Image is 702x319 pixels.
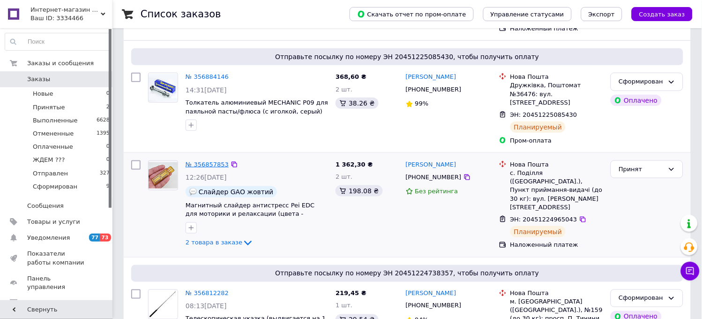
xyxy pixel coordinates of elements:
span: Товары и услуги [27,218,80,226]
a: Толкатель алюминиевый MECHANIC Р09 для паяльной пасты/флюса (с иголкой, серый) арт. 04782 [186,99,328,123]
div: Нова Пошта [510,73,604,81]
span: Уведомления [27,234,70,242]
div: Пром-оплата [510,137,604,145]
span: 2 товара в заказе [186,239,242,246]
div: Сформирован [619,77,664,87]
div: Планируемый [510,122,566,133]
span: 77 [89,234,100,242]
a: [PERSON_NAME] [406,73,456,82]
div: [PHONE_NUMBER] [404,84,463,96]
span: 0 [106,90,110,98]
a: Создать заказ [622,10,693,17]
div: Оплачено [611,95,661,106]
span: 6628 [97,116,110,125]
span: Отправьте посылку по номеру ЭН 20451225085430, чтобы получить оплату [135,52,680,61]
div: Дружківка, Поштомат №36476: вул. [STREET_ADDRESS] [510,81,604,107]
span: Отправлен [33,169,68,178]
img: :speech_balloon: [189,188,197,196]
button: Чат с покупателем [681,262,700,281]
span: 1 шт. [336,302,352,309]
div: Ваш ID: 3334466 [30,14,112,23]
a: Фото товару [148,160,178,190]
div: 198.08 ₴ [336,185,382,197]
span: Заказы [27,75,50,84]
a: № 356857853 [186,161,229,168]
a: № 356884146 [186,73,229,80]
div: Нова Пошта [510,160,604,169]
span: Скачать отчет по пром-оплате [357,10,466,18]
span: Принятые [33,103,65,112]
span: Панель управления [27,274,87,291]
span: ЖДЕМ ??? [33,156,65,164]
div: [PHONE_NUMBER] [404,171,463,183]
span: Без рейтинга [415,188,458,195]
span: Отправьте посылку по номеру ЭН 20451224738357, чтобы получить оплату [135,269,680,278]
img: Фото товару [149,162,178,189]
input: Поиск [5,33,110,50]
span: Интернет-магазин "Magnit" [30,6,101,14]
a: 2 товара в заказе [186,239,254,246]
span: Создать заказ [639,11,685,18]
span: 0 [106,156,110,164]
button: Скачать отчет по пром-оплате [350,7,474,21]
span: 1395 [97,129,110,138]
div: Наложенный платеж [510,24,604,33]
div: 38.26 ₴ [336,98,378,109]
span: Экспорт [589,11,615,18]
span: Выполненные [33,116,78,125]
div: Нова Пошта [510,289,604,298]
div: Сформирован [619,294,664,304]
button: Создать заказ [632,7,693,21]
span: 99% [415,100,429,107]
button: Экспорт [581,7,622,21]
span: 219,45 ₴ [336,290,366,297]
a: № 356812282 [186,290,229,297]
span: Отзывы [27,299,52,307]
a: [PERSON_NAME] [406,160,456,169]
span: 9 [106,182,110,191]
img: Фото товару [149,290,178,319]
span: 0 [106,143,110,151]
h1: Список заказов [141,8,221,20]
span: 2 шт. [336,173,352,180]
span: Сформирован [33,182,77,191]
span: 327 [100,169,110,178]
img: Фото товару [149,74,178,102]
span: 2 шт. [336,86,352,93]
span: Сообщения [27,202,64,210]
div: Принят [619,165,664,175]
span: 08:13[DATE] [186,303,227,310]
span: 73 [100,234,111,242]
div: с. Поділля ([GEOGRAPHIC_DATA].), Пункт приймання-видачі (до 30 кг): вул. [PERSON_NAME][STREET_ADD... [510,169,604,212]
button: Управление статусами [483,7,572,21]
a: Магнитный слайдер антистресс Pei EDC для моторики и релаксации (цвета - желтый) арт. 06438 [186,202,314,226]
span: 2 [106,103,110,112]
span: Управление статусами [491,11,564,18]
a: Фото товару [148,73,178,103]
span: 12:26[DATE] [186,174,227,181]
span: Оплаченные [33,143,73,151]
span: 368,60 ₴ [336,73,366,80]
span: ЭН: 20451225085430 [510,111,577,118]
span: Заказы и сообщения [27,59,94,68]
span: Новые [33,90,53,98]
div: Планируемый [510,226,566,237]
span: Отмененные [33,129,74,138]
span: 14:31[DATE] [186,86,227,94]
span: ЭН: 20451224965043 [510,216,577,223]
span: Слайдер GAO жовтий [199,188,273,196]
div: [PHONE_NUMBER] [404,300,463,312]
span: 1 362,30 ₴ [336,161,373,168]
span: Показатели работы компании [27,250,87,266]
div: Наложенный платеж [510,241,604,250]
a: [PERSON_NAME] [406,289,456,298]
